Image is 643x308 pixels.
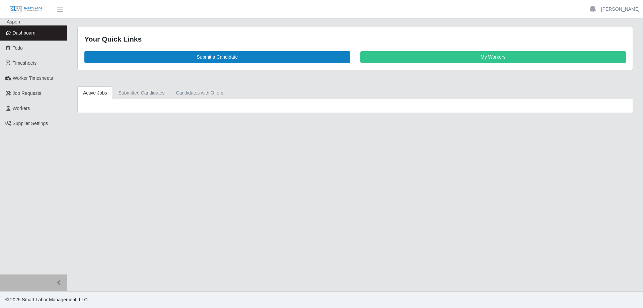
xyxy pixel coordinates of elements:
span: Job Requests [13,90,42,96]
div: Your Quick Links [84,34,626,45]
img: SLM Logo [9,6,43,13]
span: Timesheets [13,60,37,66]
span: Dashboard [13,30,36,36]
a: Candidates with Offers [170,86,229,100]
a: [PERSON_NAME] [601,6,640,13]
a: Submit a Candidate [84,51,350,63]
a: Submitted Candidates [113,86,170,100]
a: My Workers [360,51,626,63]
span: Supplier Settings [13,121,48,126]
span: Worker Timesheets [13,75,53,81]
span: Workers [13,106,30,111]
a: Active Jobs [77,86,113,100]
span: © 2025 Smart Labor Management, LLC [5,297,87,302]
span: Aspen [7,19,20,24]
span: Todo [13,45,23,51]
